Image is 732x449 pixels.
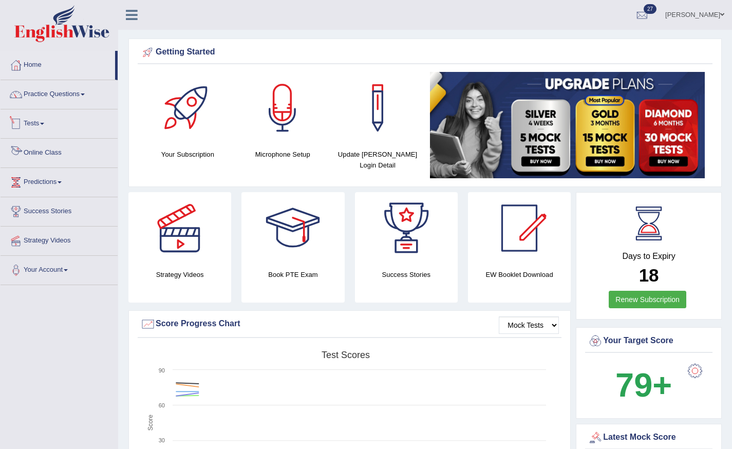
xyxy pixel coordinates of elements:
[588,252,710,261] h4: Days to Expiry
[639,265,659,285] b: 18
[1,109,118,135] a: Tests
[588,430,710,445] div: Latest Mock Score
[588,333,710,349] div: Your Target Score
[128,269,231,280] h4: Strategy Videos
[335,149,420,171] h4: Update [PERSON_NAME] Login Detail
[322,350,370,360] tspan: Test scores
[1,227,118,252] a: Strategy Videos
[430,72,705,178] img: small5.jpg
[145,149,230,160] h4: Your Subscription
[240,149,325,160] h4: Microphone Setup
[147,415,154,431] tspan: Score
[468,269,571,280] h4: EW Booklet Download
[140,45,710,60] div: Getting Started
[159,402,165,408] text: 60
[1,139,118,164] a: Online Class
[1,51,115,77] a: Home
[1,197,118,223] a: Success Stories
[241,269,344,280] h4: Book PTE Exam
[615,366,672,404] b: 79+
[644,4,656,14] span: 27
[355,269,458,280] h4: Success Stories
[1,168,118,194] a: Predictions
[1,80,118,106] a: Practice Questions
[140,316,559,332] div: Score Progress Chart
[609,291,686,308] a: Renew Subscription
[159,367,165,373] text: 90
[159,437,165,443] text: 30
[1,256,118,282] a: Your Account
